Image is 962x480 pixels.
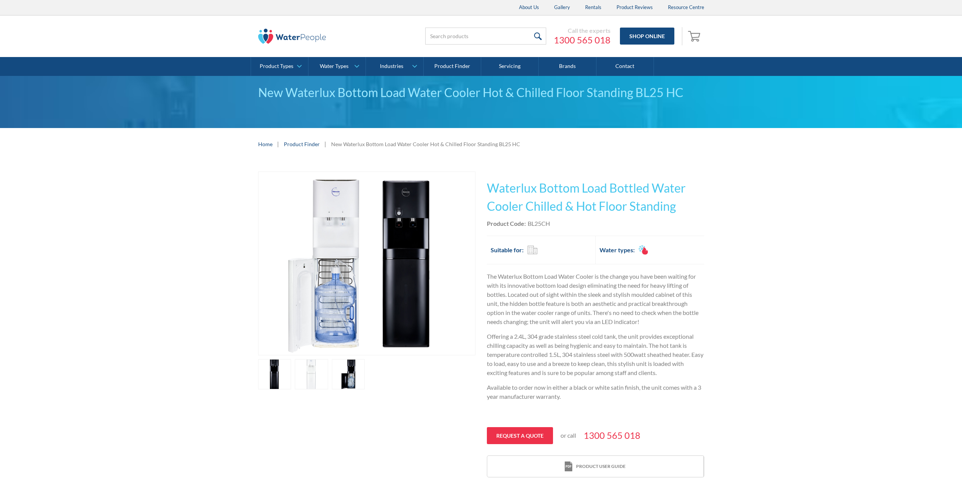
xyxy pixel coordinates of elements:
a: Brands [539,57,596,76]
a: Servicing [481,57,539,76]
a: open lightbox [258,171,476,355]
img: shopping cart [688,30,702,42]
input: Search products [425,28,546,45]
div: New Waterlux Bottom Load Water Cooler Hot & Chilled Floor Standing BL25 HC [258,83,704,102]
a: open lightbox [332,359,365,389]
a: Shop Online [620,28,674,45]
strong: Product Code: [487,220,526,227]
div: | [276,139,280,148]
a: Product Types [251,57,308,76]
a: Open cart [686,27,704,45]
div: Industries [380,63,403,69]
a: 1300 565 018 [554,34,610,46]
img: The Water People [258,29,326,44]
div: Product user guide [576,463,626,470]
img: print icon [565,461,572,472]
a: open lightbox [258,359,291,389]
a: open lightbox [295,359,328,389]
a: Product Finder [284,140,320,148]
div: | [324,139,327,148]
a: Request a quote [487,427,553,444]
div: Water Types [320,63,349,69]
a: print iconProduct user guide [487,456,703,477]
p: Available to order now in either a black or white satin finish, the unit comes with a 3 year manu... [487,383,704,401]
h2: Water types: [600,245,635,255]
div: New Waterlux Bottom Load Water Cooler Hot & Chilled Floor Standing BL25 HC [331,140,520,148]
div: Product Types [260,63,293,69]
img: New Waterlux Bottom Load Water Cooler Hot & Chilled Floor Standing BL25 HC [275,172,459,355]
div: BL25CH [528,219,550,228]
a: Industries [366,57,423,76]
h1: Waterlux Bottom Load Bottled Water Cooler Chilled & Hot Floor Standing [487,179,704,215]
h2: Suitable for: [491,245,524,255]
p: ‍ [487,407,704,416]
a: Home [258,140,273,148]
p: Offering a 2.4L, 304 grade stainless steel cold tank, the unit provides exceptional chilling capa... [487,332,704,377]
a: 1300 565 018 [584,429,640,442]
div: Call the experts [554,27,610,34]
a: Product Finder [424,57,481,76]
a: Water Types [308,57,366,76]
p: or call [561,431,576,440]
a: Contact [596,57,654,76]
p: The Waterlux Bottom Load Water Cooler is the change you have been waiting for with its innovative... [487,272,704,326]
